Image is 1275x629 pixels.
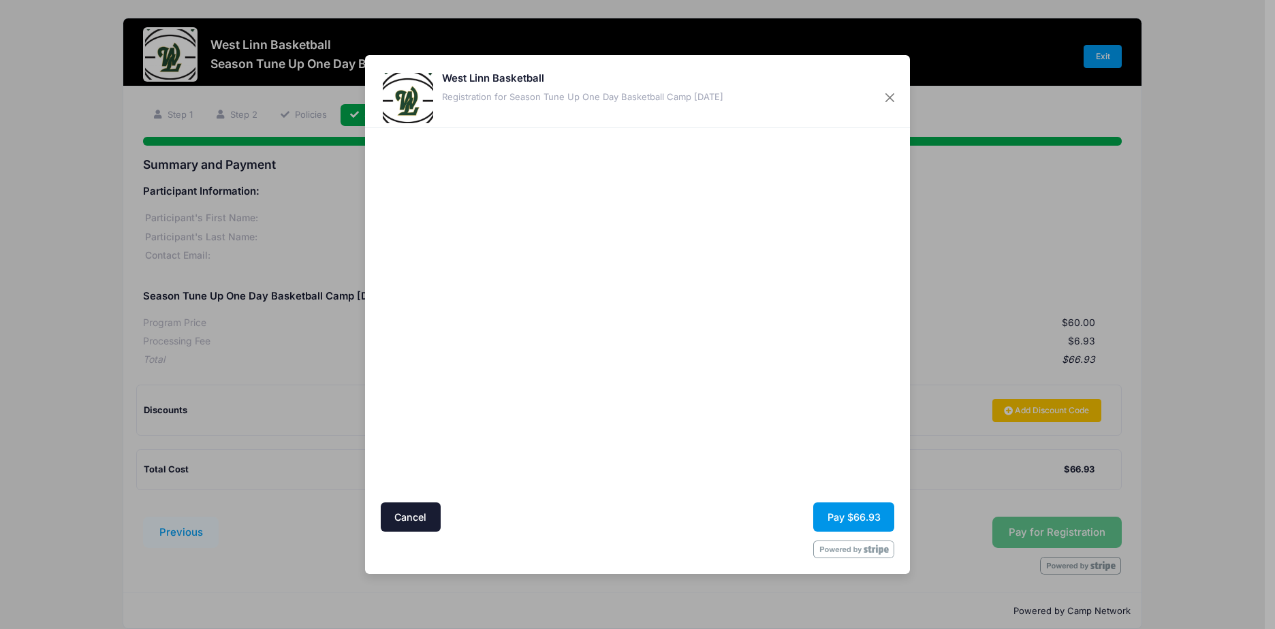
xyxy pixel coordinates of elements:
div: Registration for Season Tune Up One Day Basketball Camp [DATE] [442,91,723,104]
button: Cancel [381,502,441,532]
iframe: Google autocomplete suggestions dropdown list [378,282,634,285]
button: Close [878,86,902,110]
h5: West Linn Basketball [442,71,723,86]
iframe: Secure payment input frame [642,132,898,344]
iframe: Secure address input frame [378,132,634,498]
button: Pay $66.93 [813,502,894,532]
